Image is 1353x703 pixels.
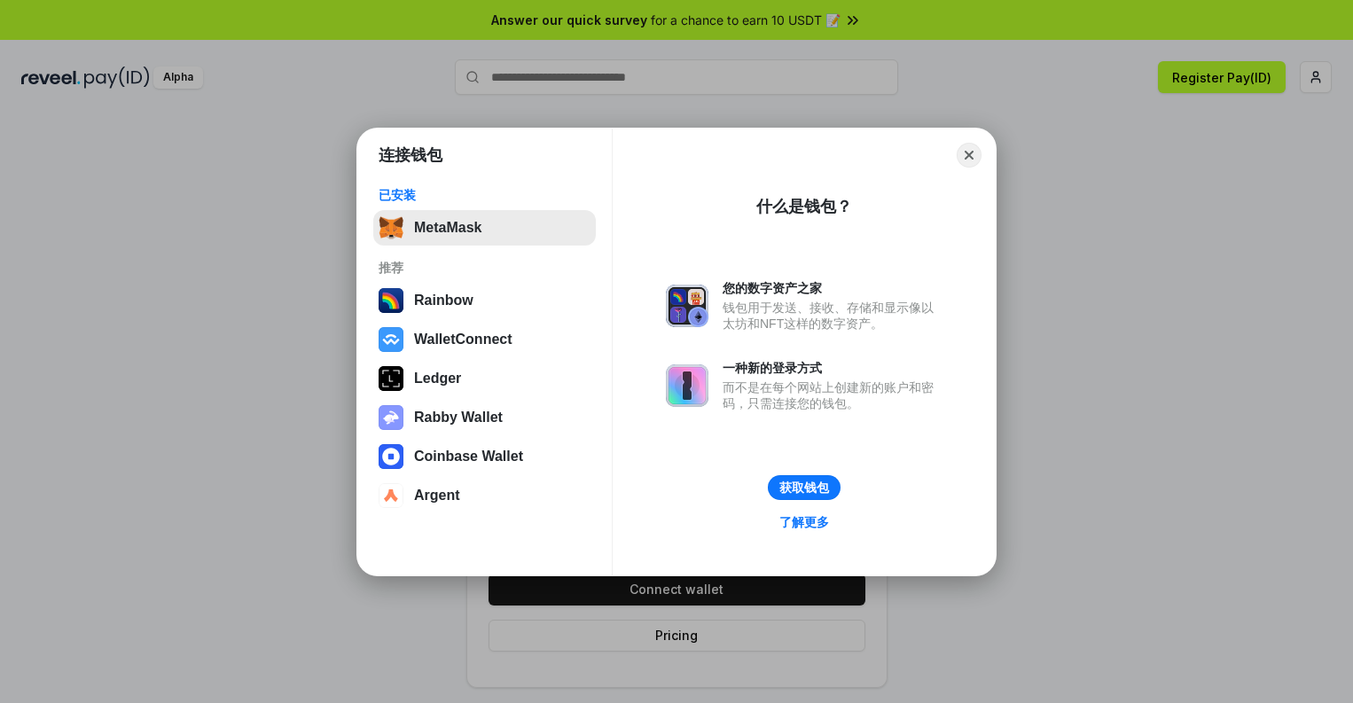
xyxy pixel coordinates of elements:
img: svg+xml,%3Csvg%20xmlns%3D%22http%3A%2F%2Fwww.w3.org%2F2000%2Fsvg%22%20fill%3D%22none%22%20viewBox... [666,285,708,327]
button: Rabby Wallet [373,400,596,435]
div: 推荐 [379,260,590,276]
img: svg+xml,%3Csvg%20width%3D%2228%22%20height%3D%2228%22%20viewBox%3D%220%200%2028%2028%22%20fill%3D... [379,327,403,352]
div: Rainbow [414,293,473,309]
button: Coinbase Wallet [373,439,596,474]
div: 获取钱包 [779,480,829,496]
button: MetaMask [373,210,596,246]
img: svg+xml,%3Csvg%20width%3D%22120%22%20height%3D%22120%22%20viewBox%3D%220%200%20120%20120%22%20fil... [379,288,403,313]
img: svg+xml,%3Csvg%20xmlns%3D%22http%3A%2F%2Fwww.w3.org%2F2000%2Fsvg%22%20fill%3D%22none%22%20viewBox... [666,364,708,407]
button: 获取钱包 [768,475,841,500]
img: svg+xml,%3Csvg%20width%3D%2228%22%20height%3D%2228%22%20viewBox%3D%220%200%2028%2028%22%20fill%3D... [379,483,403,508]
div: 已安装 [379,187,590,203]
div: WalletConnect [414,332,512,348]
button: Close [957,143,982,168]
div: Argent [414,488,460,504]
div: Rabby Wallet [414,410,503,426]
button: Ledger [373,361,596,396]
img: svg+xml,%3Csvg%20xmlns%3D%22http%3A%2F%2Fwww.w3.org%2F2000%2Fsvg%22%20fill%3D%22none%22%20viewBox... [379,405,403,430]
div: MetaMask [414,220,481,236]
img: svg+xml,%3Csvg%20xmlns%3D%22http%3A%2F%2Fwww.w3.org%2F2000%2Fsvg%22%20width%3D%2228%22%20height%3... [379,366,403,391]
img: svg+xml,%3Csvg%20width%3D%2228%22%20height%3D%2228%22%20viewBox%3D%220%200%2028%2028%22%20fill%3D... [379,444,403,469]
div: 一种新的登录方式 [723,360,942,376]
div: 了解更多 [779,514,829,530]
div: 您的数字资产之家 [723,280,942,296]
div: 而不是在每个网站上创建新的账户和密码，只需连接您的钱包。 [723,379,942,411]
button: Rainbow [373,283,596,318]
a: 了解更多 [769,511,840,534]
div: Coinbase Wallet [414,449,523,465]
div: Ledger [414,371,461,387]
img: svg+xml,%3Csvg%20fill%3D%22none%22%20height%3D%2233%22%20viewBox%3D%220%200%2035%2033%22%20width%... [379,215,403,240]
h1: 连接钱包 [379,145,442,166]
button: Argent [373,478,596,513]
div: 钱包用于发送、接收、存储和显示像以太坊和NFT这样的数字资产。 [723,300,942,332]
button: WalletConnect [373,322,596,357]
div: 什么是钱包？ [756,196,852,217]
